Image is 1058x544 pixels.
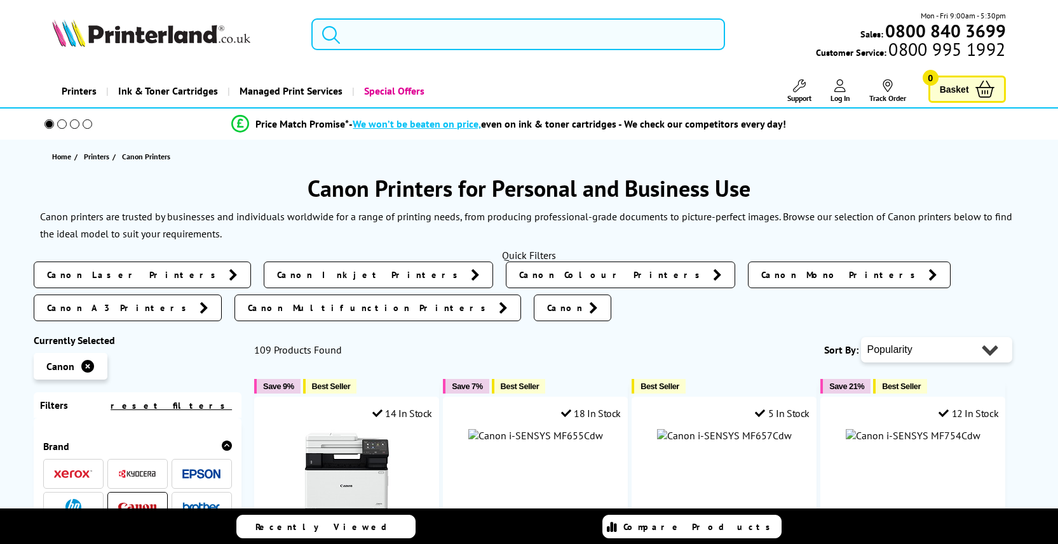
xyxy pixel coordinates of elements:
[641,381,679,391] span: Best Seller
[236,515,416,538] a: Recently Viewed
[118,499,156,515] a: Canon
[547,302,583,314] span: Canon
[263,381,294,391] span: Save 9%
[254,343,342,356] span: 109 Products Found
[111,400,232,411] a: reset filters
[882,381,921,391] span: Best Seller
[84,150,112,163] a: Printers
[820,379,871,394] button: Save 21%
[52,150,74,163] a: Home
[883,25,1006,37] a: 0800 840 3699
[939,407,998,420] div: 12 In Stock
[869,79,906,103] a: Track Order
[118,469,156,479] img: Kyocera
[254,379,300,394] button: Save 9%
[47,269,222,281] span: Canon Laser Printers
[506,262,735,288] a: Canon Colour Printers
[182,499,220,515] a: Brother
[34,262,251,288] a: Canon Laser Printers
[372,407,432,420] div: 14 In Stock
[52,19,295,50] a: Printerland Logo
[623,521,777,533] span: Compare Products
[928,76,1006,103] a: Basket 0
[118,466,156,482] a: Kyocera
[47,302,193,314] span: Canon A3 Printers
[519,269,707,281] span: Canon Colour Printers
[873,379,927,394] button: Best Seller
[831,93,850,103] span: Log In
[860,28,883,40] span: Sales:
[40,208,1019,242] p: Canon printers are trusted by businesses and individuals worldwide for a range of printing needs,...
[761,269,922,281] span: Canon Mono Printers
[831,79,850,103] a: Log In
[468,429,603,442] img: Canon i-SENSYS MF655Cdw
[52,19,250,47] img: Printerland Logo
[443,379,489,394] button: Save 7%
[277,269,465,281] span: Canon Inkjet Printers
[303,379,357,394] button: Best Seller
[118,75,218,107] span: Ink & Toner Cartridges
[54,499,92,515] a: HP
[885,19,1006,43] b: 0800 840 3699
[106,75,227,107] a: Ink & Toner Cartridges
[34,334,242,347] div: Currently Selected
[312,381,351,391] span: Best Seller
[52,75,106,107] a: Printers
[255,521,400,533] span: Recently Viewed
[84,150,109,163] span: Printers
[34,249,1025,262] div: Quick Filters
[886,43,1005,55] span: 0800 995 1992
[755,407,810,420] div: 5 In Stock
[65,499,81,515] img: HP
[349,117,786,130] div: - even on ink & toner cartridges - We check our competitors every day!
[816,43,1005,58] span: Customer Service:
[27,113,991,135] li: modal_Promise
[54,466,92,482] a: Xerox
[182,502,220,511] img: Brother
[492,379,546,394] button: Best Seller
[452,381,482,391] span: Save 7%
[34,173,1025,203] h1: Canon Printers for Personal and Business Use
[923,70,939,86] span: 0
[182,466,220,482] a: Epson
[940,81,969,98] span: Basket
[501,381,539,391] span: Best Seller
[787,79,811,103] a: Support
[787,93,811,103] span: Support
[255,117,349,130] span: Price Match Promise*
[921,10,1006,22] span: Mon - Fri 9:00am - 5:30pm
[824,343,858,356] span: Sort By:
[118,503,156,511] img: Canon
[657,429,792,442] img: Canon i-SENSYS MF657Cdw
[264,262,493,288] a: Canon Inkjet Printers
[182,469,220,479] img: Epson
[561,407,621,420] div: 18 In Stock
[353,117,481,130] span: We won’t be beaten on price,
[54,470,92,479] img: Xerox
[227,75,352,107] a: Managed Print Services
[234,295,521,321] a: Canon Multifunction Printers
[299,429,395,524] img: Canon i-SENSYS MF752Cdw
[43,440,233,453] div: Brand
[534,295,611,321] a: Canon
[46,360,74,373] span: Canon
[352,75,434,107] a: Special Offers
[34,295,222,321] a: Canon A3 Printers
[122,152,170,161] span: Canon Printers
[602,515,782,538] a: Compare Products
[40,399,68,411] span: Filters
[748,262,951,288] a: Canon Mono Printers
[248,302,492,314] span: Canon Multifunction Printers
[846,429,980,442] img: Canon i-SENSYS MF754Cdw
[829,381,864,391] span: Save 21%
[632,379,686,394] button: Best Seller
